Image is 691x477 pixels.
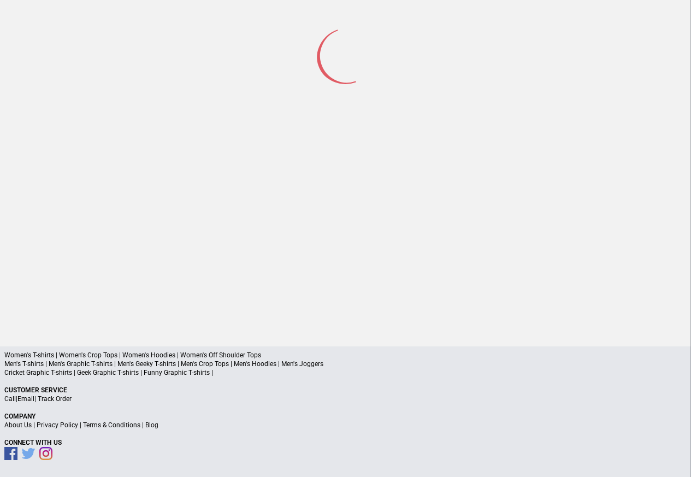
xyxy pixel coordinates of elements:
[4,421,32,429] a: About Us
[4,386,687,394] p: Customer Service
[4,395,16,403] a: Call
[83,421,140,429] a: Terms & Conditions
[4,394,687,403] p: | |
[38,395,72,403] a: Track Order
[4,412,687,421] p: Company
[4,368,687,377] p: Cricket Graphic T-shirts | Geek Graphic T-shirts | Funny Graphic T-shirts |
[4,351,687,360] p: Women's T-shirts | Women's Crop Tops | Women's Hoodies | Women's Off Shoulder Tops
[4,438,687,447] p: Connect With Us
[4,421,687,429] p: | | |
[145,421,158,429] a: Blog
[17,395,34,403] a: Email
[37,421,78,429] a: Privacy Policy
[4,360,687,368] p: Men's T-shirts | Men's Graphic T-shirts | Men's Geeky T-shirts | Men's Crop Tops | Men's Hoodies ...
